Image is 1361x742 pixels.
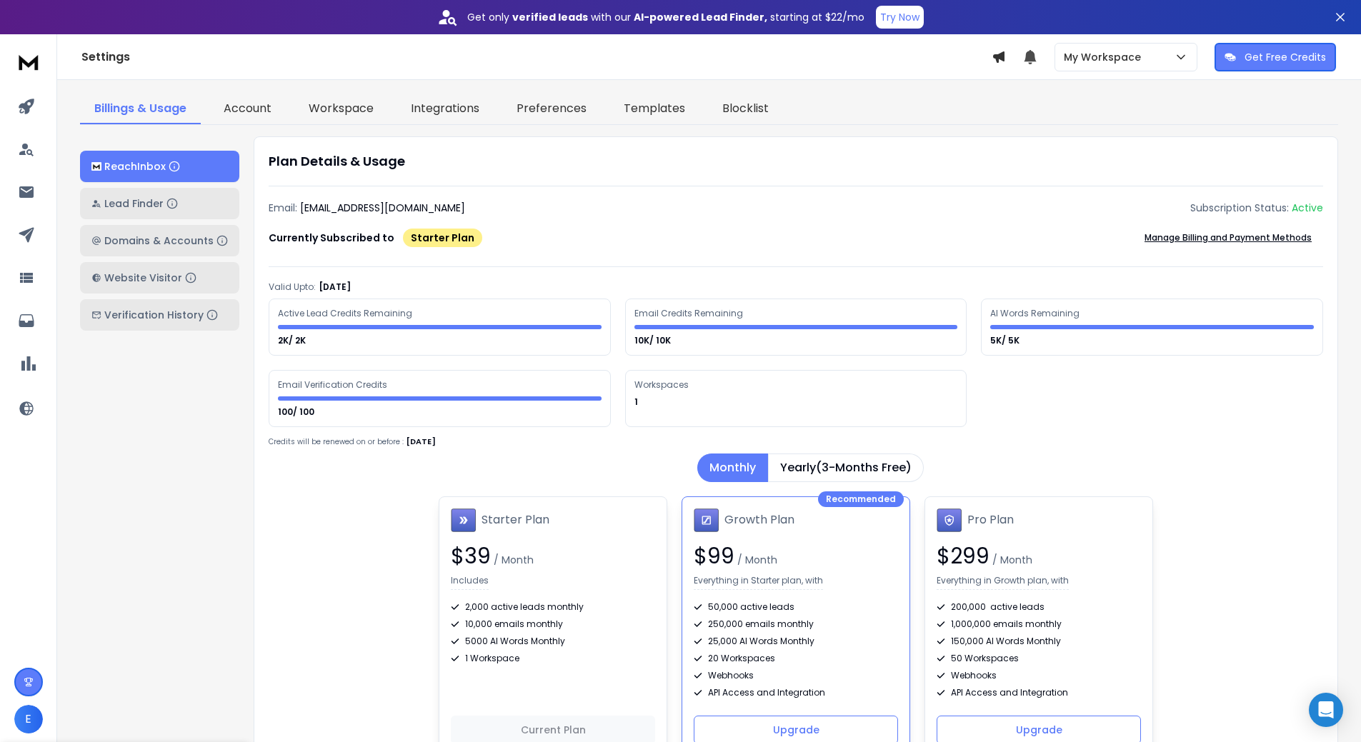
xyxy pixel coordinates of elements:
[278,335,308,346] p: 2K/ 2K
[451,541,491,571] span: $ 39
[724,511,794,528] h1: Growth Plan
[269,201,297,215] p: Email:
[694,653,898,664] div: 20 Workspaces
[80,225,239,256] button: Domains & Accounts
[697,453,768,482] button: Monthly
[278,406,316,418] p: 100/ 100
[734,553,777,567] span: / Month
[407,436,436,448] p: [DATE]
[694,687,898,698] div: API Access and Integration
[694,618,898,630] div: 250,000 emails monthly
[1064,50,1147,64] p: My Workspace
[14,705,43,733] button: E
[80,262,239,294] button: Website Visitor
[80,188,239,219] button: Lead Finder
[694,575,823,590] p: Everything in Starter plan, with
[269,436,404,447] p: Credits will be renewed on or before :
[989,553,1032,567] span: / Month
[300,201,465,215] p: [EMAIL_ADDRESS][DOMAIN_NAME]
[1133,224,1323,252] button: Manage Billing and Payment Methods
[937,687,1141,698] div: API Access and Integration
[467,10,864,24] p: Get only with our starting at $22/mo
[80,151,239,182] button: ReachInbox
[403,229,482,247] div: Starter Plan
[876,6,924,29] button: Try Now
[81,49,992,66] h1: Settings
[397,94,494,124] a: Integrations
[451,601,655,613] div: 2,000 active leads monthly
[937,575,1069,590] p: Everything in Growth plan, with
[990,308,1082,319] div: AI Words Remaining
[451,508,476,533] img: Starter Plan icon
[14,49,43,75] img: logo
[990,335,1022,346] p: 5K/ 5K
[1145,232,1312,244] p: Manage Billing and Payment Methods
[937,601,1141,613] div: 200,000 active leads
[768,453,924,482] button: Yearly(3-Months Free)
[209,94,286,124] a: Account
[694,541,734,571] span: $ 99
[319,281,351,293] p: [DATE]
[967,511,1014,528] h1: Pro Plan
[451,653,655,664] div: 1 Workspace
[451,618,655,630] div: 10,000 emails monthly
[937,618,1141,630] div: 1,000,000 emails monthly
[937,508,962,533] img: Pro Plan icon
[91,162,101,171] img: logo
[818,491,904,507] div: Recommended
[1309,693,1343,727] div: Open Intercom Messenger
[451,636,655,647] div: 5000 AI Words Monthly
[609,94,699,124] a: Templates
[1215,43,1336,71] button: Get Free Credits
[1245,50,1326,64] p: Get Free Credits
[708,94,783,124] a: Blocklist
[694,601,898,613] div: 50,000 active leads
[694,508,719,533] img: Growth Plan icon
[937,653,1141,664] div: 50 Workspaces
[269,231,394,245] p: Currently Subscribed to
[80,94,201,124] a: Billings & Usage
[937,636,1141,647] div: 150,000 AI Words Monthly
[694,636,898,647] div: 25,000 AI Words Monthly
[937,541,989,571] span: $ 299
[634,396,640,408] p: 1
[634,335,673,346] p: 10K/ 10K
[294,94,388,124] a: Workspace
[512,10,588,24] strong: verified leads
[482,511,549,528] h1: Starter Plan
[278,379,389,391] div: Email Verification Credits
[1292,201,1323,215] div: Active
[937,670,1141,681] div: Webhooks
[278,308,414,319] div: Active Lead Credits Remaining
[269,151,1323,171] h1: Plan Details & Usage
[502,94,601,124] a: Preferences
[880,10,919,24] p: Try Now
[80,299,239,331] button: Verification History
[634,379,691,391] div: Workspaces
[694,670,898,681] div: Webhooks
[451,575,489,590] p: Includes
[634,10,767,24] strong: AI-powered Lead Finder,
[1190,201,1289,215] p: Subscription Status:
[491,553,534,567] span: / Month
[634,308,745,319] div: Email Credits Remaining
[269,281,316,293] p: Valid Upto:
